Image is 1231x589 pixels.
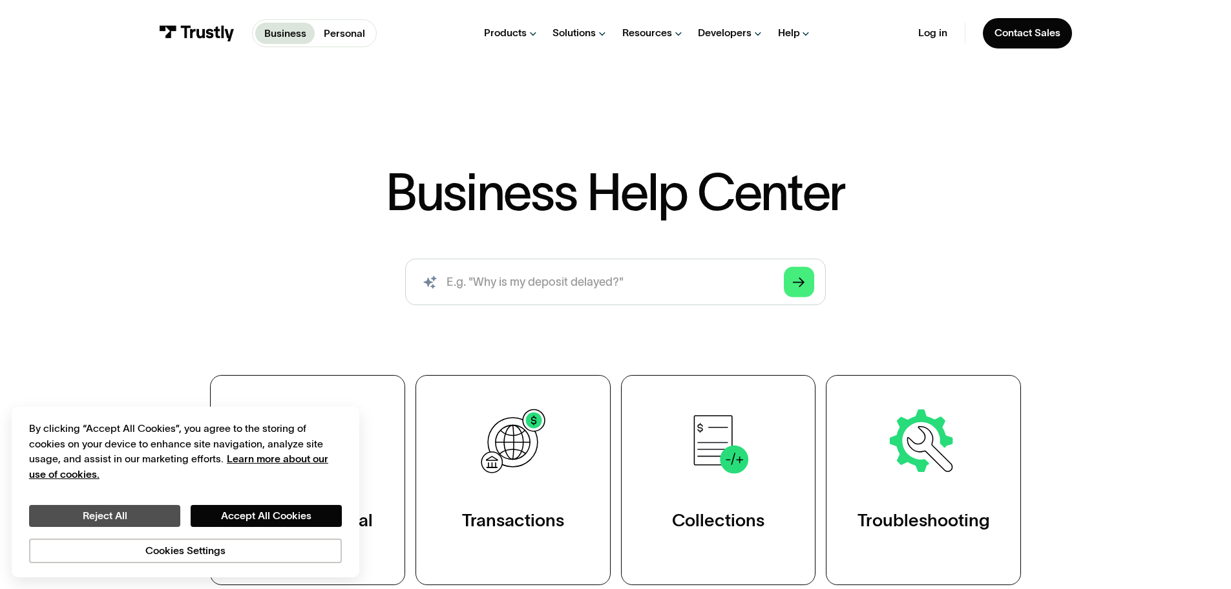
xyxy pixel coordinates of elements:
[416,375,611,585] a: Transactions
[857,509,990,532] div: Troubleshooting
[29,539,342,563] button: Cookies Settings
[29,421,342,562] div: Privacy
[621,375,816,585] a: Collections
[826,375,1021,585] a: Troubleshooting
[264,26,306,41] p: Business
[994,27,1060,39] div: Contact Sales
[191,505,342,527] button: Accept All Cookies
[622,27,672,39] div: Resources
[405,259,825,305] input: search
[405,259,825,305] form: Search
[698,27,752,39] div: Developers
[210,375,405,585] a: Merchant Portal Support
[552,27,596,39] div: Solutions
[29,421,342,482] div: By clicking “Accept All Cookies”, you agree to the storing of cookies on your device to enhance s...
[255,23,315,44] a: Business
[462,509,564,532] div: Transactions
[983,18,1072,48] a: Contact Sales
[484,27,527,39] div: Products
[12,407,359,577] div: Cookie banner
[29,505,180,527] button: Reject All
[159,25,235,41] img: Trustly Logo
[778,27,800,39] div: Help
[324,26,365,41] p: Personal
[386,167,845,218] h1: Business Help Center
[315,23,374,44] a: Personal
[918,27,947,39] a: Log in
[672,509,764,532] div: Collections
